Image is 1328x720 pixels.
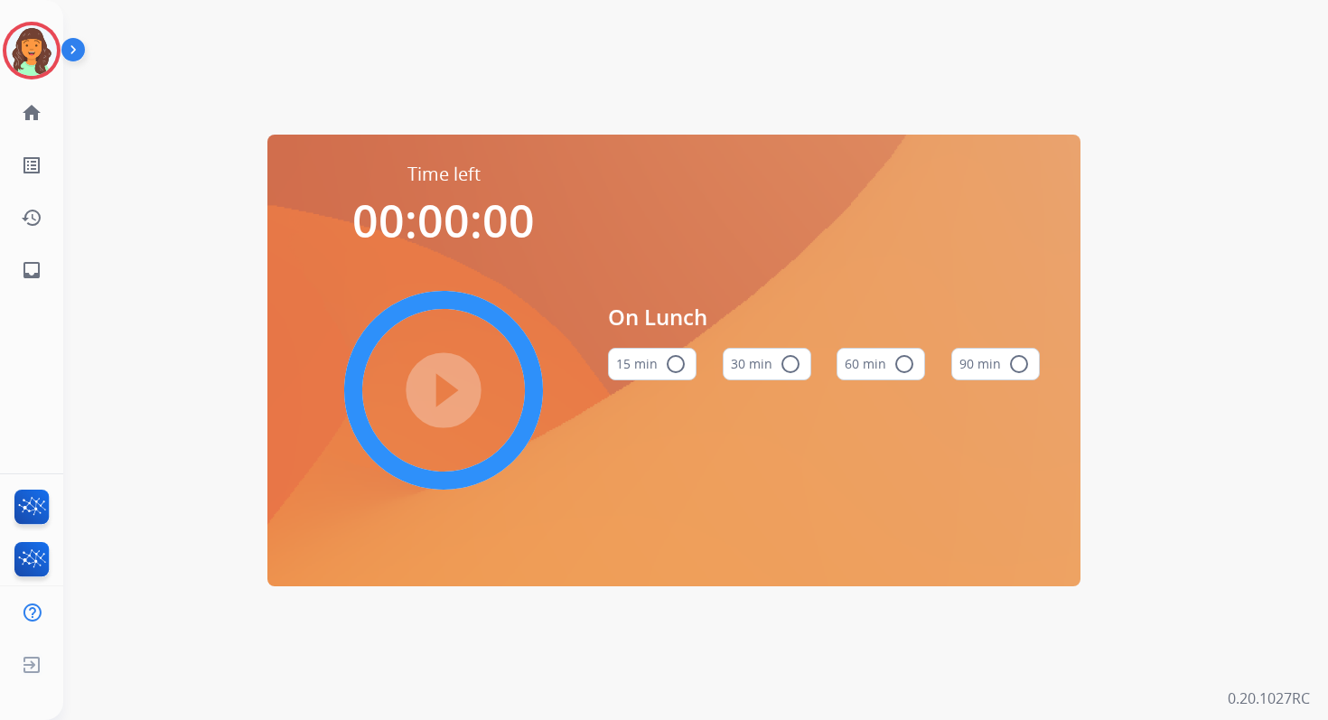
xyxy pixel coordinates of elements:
span: 00:00:00 [352,190,535,251]
mat-icon: list_alt [21,154,42,176]
span: On Lunch [608,301,1040,333]
mat-icon: inbox [21,259,42,281]
img: avatar [6,25,57,76]
mat-icon: radio_button_unchecked [1008,353,1030,375]
mat-icon: radio_button_unchecked [893,353,915,375]
button: 60 min [837,348,925,380]
mat-icon: history [21,207,42,229]
mat-icon: home [21,102,42,124]
button: 30 min [723,348,811,380]
p: 0.20.1027RC [1228,687,1310,709]
mat-icon: radio_button_unchecked [780,353,801,375]
mat-icon: radio_button_unchecked [665,353,687,375]
button: 90 min [951,348,1040,380]
button: 15 min [608,348,697,380]
span: Time left [407,162,481,187]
